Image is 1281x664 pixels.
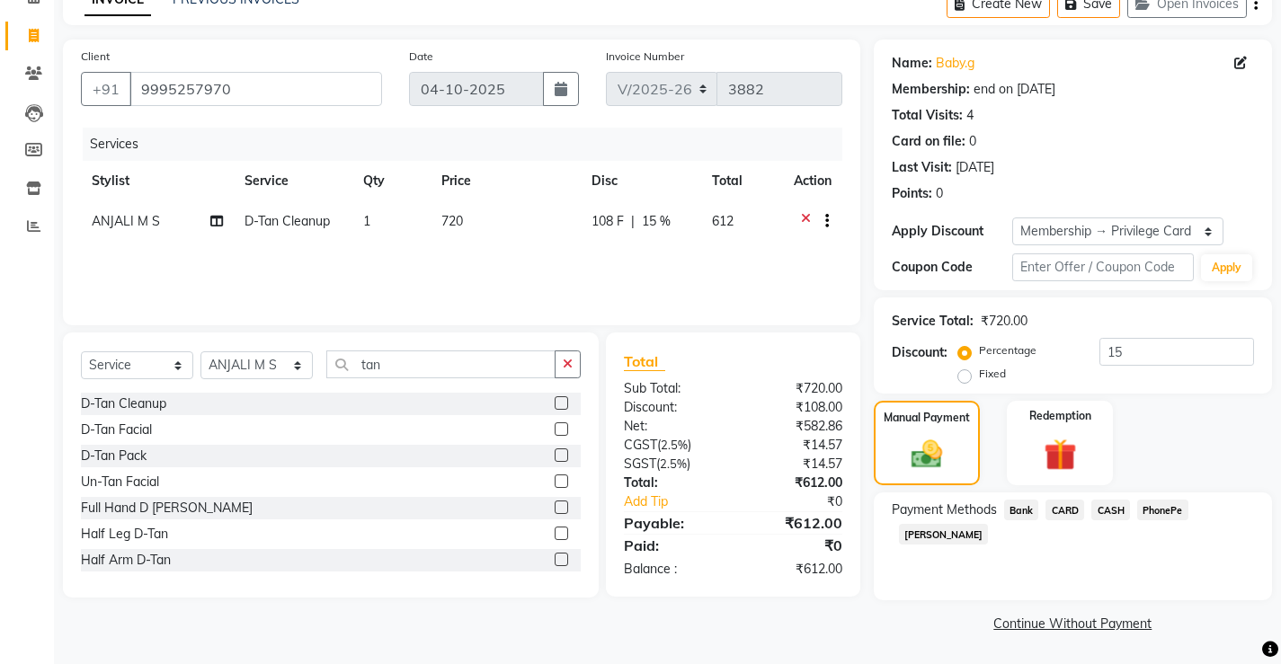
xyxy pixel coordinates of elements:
[733,436,855,455] div: ₹14.57
[899,524,989,544] span: [PERSON_NAME]
[1201,254,1252,281] button: Apply
[441,213,463,229] span: 720
[892,500,997,519] span: Payment Methods
[363,213,370,229] span: 1
[1137,500,1188,520] span: PhonePe
[969,132,976,151] div: 0
[892,54,932,73] div: Name:
[92,213,160,229] span: ANJALI M S
[1012,253,1194,281] input: Enter Offer / Coupon Code
[431,161,580,201] th: Price
[892,312,974,331] div: Service Total:
[660,456,687,471] span: 2.5%
[892,222,1012,241] div: Apply Discount
[733,398,855,417] div: ₹108.00
[81,72,131,106] button: +91
[610,398,733,417] div: Discount:
[610,535,733,556] div: Paid:
[979,342,1036,359] label: Percentage
[245,213,330,229] span: D-Tan Cleanup
[81,161,234,201] th: Stylist
[610,474,733,492] div: Total:
[631,212,635,231] span: |
[81,394,166,413] div: D-Tan Cleanup
[83,128,856,161] div: Services
[661,438,688,452] span: 2.5%
[884,410,970,426] label: Manual Payment
[1029,408,1091,424] label: Redemption
[1091,500,1130,520] span: CASH
[936,54,974,73] a: Baby.g
[624,437,657,453] span: CGST
[892,158,952,177] div: Last Visit:
[326,350,556,378] input: Search or Scan
[352,161,431,201] th: Qty
[81,447,147,465] div: D-Tan Pack
[733,535,855,556] div: ₹0
[877,615,1268,633] a: Continue Without Payment
[81,525,168,544] div: Half Leg D-Tan
[81,49,110,65] label: Client
[610,436,733,455] div: ( )
[902,437,952,473] img: _cash.svg
[753,492,856,511] div: ₹0
[974,80,1055,99] div: end on [DATE]
[956,158,994,177] div: [DATE]
[1004,500,1039,520] span: Bank
[892,343,947,362] div: Discount:
[783,161,842,201] th: Action
[701,161,782,201] th: Total
[624,352,665,371] span: Total
[892,106,963,125] div: Total Visits:
[642,212,671,231] span: 15 %
[733,455,855,474] div: ₹14.57
[733,417,855,436] div: ₹582.86
[610,492,753,511] a: Add Tip
[966,106,974,125] div: 4
[610,379,733,398] div: Sub Total:
[733,560,855,579] div: ₹612.00
[1045,500,1084,520] span: CARD
[81,473,159,491] div: Un-Tan Facial
[892,80,970,99] div: Membership:
[610,512,733,534] div: Payable:
[581,161,702,201] th: Disc
[979,366,1006,382] label: Fixed
[1034,435,1087,475] img: _gift.svg
[81,551,171,570] div: Half Arm D-Tan
[733,474,855,492] div: ₹612.00
[712,213,734,229] span: 612
[409,49,433,65] label: Date
[892,132,965,151] div: Card on file:
[936,184,943,203] div: 0
[981,312,1027,331] div: ₹720.00
[81,499,253,518] div: Full Hand D [PERSON_NAME]
[892,258,1012,277] div: Coupon Code
[733,379,855,398] div: ₹720.00
[733,512,855,534] div: ₹612.00
[610,560,733,579] div: Balance :
[892,184,932,203] div: Points:
[81,421,152,439] div: D-Tan Facial
[592,212,624,231] span: 108 F
[129,72,382,106] input: Search by Name/Mobile/Email/Code
[610,455,733,474] div: ( )
[624,456,656,472] span: SGST
[606,49,684,65] label: Invoice Number
[234,161,352,201] th: Service
[610,417,733,436] div: Net:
